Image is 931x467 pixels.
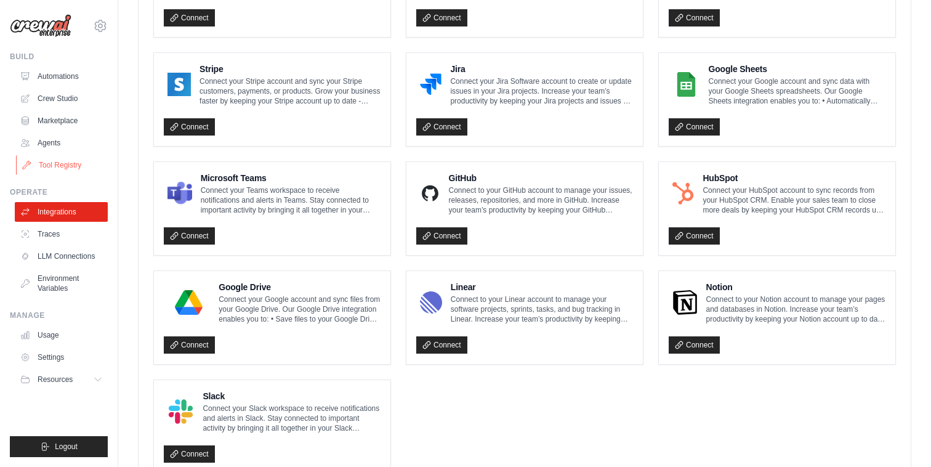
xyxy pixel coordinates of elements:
[10,14,71,38] img: Logo
[10,436,108,457] button: Logout
[669,336,720,354] a: Connect
[203,390,381,402] h4: Slack
[219,294,381,324] p: Connect your Google account and sync files from your Google Drive. Our Google Drive integration e...
[420,72,441,97] img: Jira Logo
[703,185,885,215] p: Connect your HubSpot account to sync records from your HubSpot CRM. Enable your sales team to clo...
[15,325,108,345] a: Usage
[199,76,381,106] p: Connect your Stripe account and sync your Stripe customers, payments, or products. Grow your busi...
[420,181,440,206] img: GitHub Logo
[672,181,694,206] img: HubSpot Logo
[706,281,885,293] h4: Notion
[10,187,108,197] div: Operate
[10,52,108,62] div: Build
[449,172,633,184] h4: GitHub
[164,118,215,136] a: Connect
[10,311,108,320] div: Manage
[669,9,720,26] a: Connect
[416,118,467,136] a: Connect
[449,185,633,215] p: Connect to your GitHub account to manage your issues, releases, repositories, and more in GitHub....
[203,404,381,433] p: Connect your Slack workspace to receive notifications and alerts in Slack. Stay connected to impo...
[201,172,381,184] h4: Microsoft Teams
[15,269,108,298] a: Environment Variables
[219,281,381,293] h4: Google Drive
[164,227,215,245] a: Connect
[167,72,191,97] img: Stripe Logo
[450,76,633,106] p: Connect your Jira Software account to create or update issues in your Jira projects. Increase you...
[15,370,108,389] button: Resources
[416,9,467,26] a: Connect
[451,294,633,324] p: Connect to your Linear account to manage your software projects, sprints, tasks, and bug tracking...
[199,63,381,75] h4: Stripe
[15,133,108,153] a: Agents
[167,290,210,315] img: Google Drive Logo
[16,155,109,175] a: Tool Registry
[672,72,700,97] img: Google Sheets Logo
[669,118,720,136] a: Connect
[15,202,108,222] a: Integrations
[706,294,885,324] p: Connect to your Notion account to manage your pages and databases in Notion. Increase your team’s...
[669,227,720,245] a: Connect
[672,290,698,315] img: Notion Logo
[15,89,108,108] a: Crew Studio
[416,227,467,245] a: Connect
[420,290,442,315] img: Linear Logo
[167,181,192,206] img: Microsoft Teams Logo
[201,185,381,215] p: Connect your Teams workspace to receive notifications and alerts in Teams. Stay connected to impo...
[167,399,194,424] img: Slack Logo
[15,224,108,244] a: Traces
[451,281,633,293] h4: Linear
[416,336,467,354] a: Connect
[164,445,215,463] a: Connect
[15,347,108,367] a: Settings
[15,246,108,266] a: LLM Connections
[164,9,215,26] a: Connect
[15,67,108,86] a: Automations
[38,375,73,384] span: Resources
[703,172,885,184] h4: HubSpot
[55,442,78,452] span: Logout
[709,63,885,75] h4: Google Sheets
[709,76,885,106] p: Connect your Google account and sync data with your Google Sheets spreadsheets. Our Google Sheets...
[15,111,108,131] a: Marketplace
[450,63,633,75] h4: Jira
[164,336,215,354] a: Connect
